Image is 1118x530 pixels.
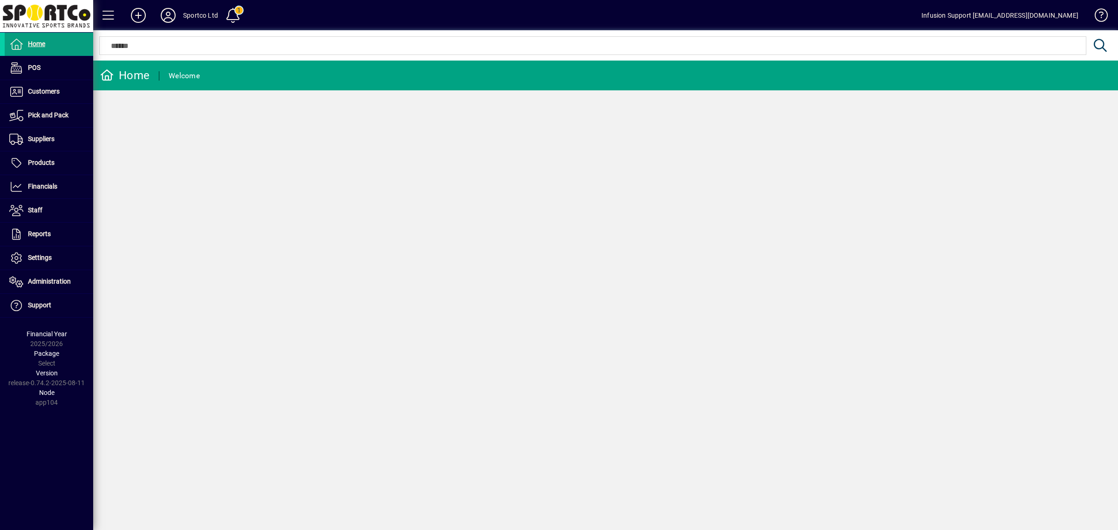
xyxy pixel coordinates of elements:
[5,246,93,270] a: Settings
[5,270,93,293] a: Administration
[5,80,93,103] a: Customers
[28,183,57,190] span: Financials
[28,278,71,285] span: Administration
[28,206,42,214] span: Staff
[36,369,58,377] span: Version
[28,88,60,95] span: Customers
[28,254,52,261] span: Settings
[39,389,55,396] span: Node
[1088,2,1106,32] a: Knowledge Base
[28,64,41,71] span: POS
[28,135,55,143] span: Suppliers
[153,7,183,24] button: Profile
[34,350,59,357] span: Package
[28,230,51,238] span: Reports
[5,175,93,198] a: Financials
[28,301,51,309] span: Support
[123,7,153,24] button: Add
[5,223,93,246] a: Reports
[169,68,200,83] div: Welcome
[5,151,93,175] a: Products
[28,40,45,48] span: Home
[5,199,93,222] a: Staff
[28,159,55,166] span: Products
[5,294,93,317] a: Support
[5,128,93,151] a: Suppliers
[28,111,68,119] span: Pick and Pack
[27,330,67,338] span: Financial Year
[921,8,1078,23] div: Infusion Support [EMAIL_ADDRESS][DOMAIN_NAME]
[5,104,93,127] a: Pick and Pack
[5,56,93,80] a: POS
[100,68,150,83] div: Home
[183,8,218,23] div: Sportco Ltd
